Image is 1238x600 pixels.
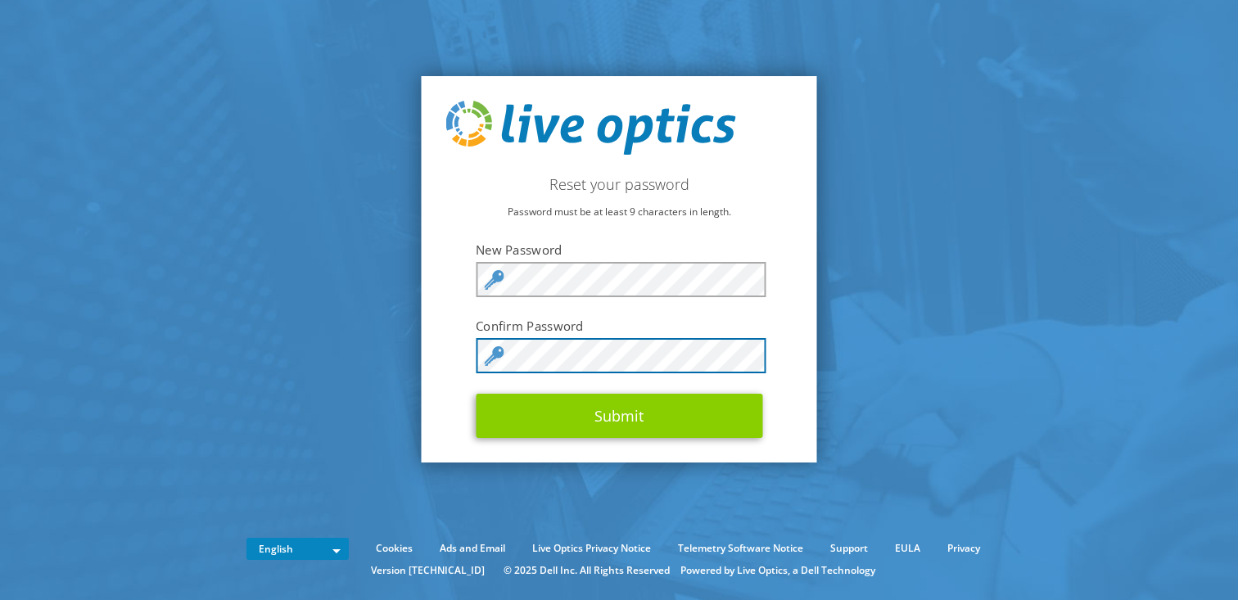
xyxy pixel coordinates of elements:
[520,539,663,557] a: Live Optics Privacy Notice
[446,175,793,193] h2: Reset your password
[363,562,493,580] li: Version [TECHNICAL_ID]
[446,101,736,155] img: live_optics_svg.svg
[364,539,425,557] a: Cookies
[666,539,816,557] a: Telemetry Software Notice
[446,203,793,221] p: Password must be at least 9 characters in length.
[680,562,875,580] li: Powered by Live Optics, a Dell Technology
[476,318,762,334] label: Confirm Password
[935,539,992,557] a: Privacy
[427,539,517,557] a: Ads and Email
[818,539,880,557] a: Support
[476,241,762,258] label: New Password
[883,539,933,557] a: EULA
[476,394,762,438] button: Submit
[495,562,678,580] li: © 2025 Dell Inc. All Rights Reserved
[738,345,757,365] keeper-lock: Open Keeper Popup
